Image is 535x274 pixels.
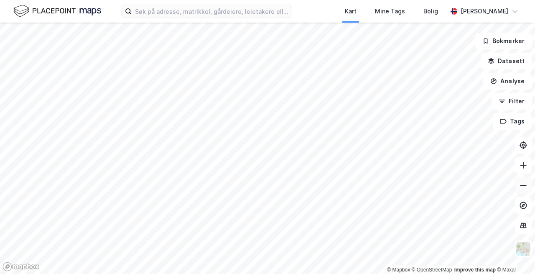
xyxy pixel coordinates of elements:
a: Maxar [497,267,516,273]
input: Søk på adresse, matrikkel, gårdeiere, leietakere eller personer [132,5,292,18]
button: Datasett [481,53,532,69]
div: Kart [345,6,357,16]
a: Mapbox [387,267,410,273]
div: Mine Tags [375,6,405,16]
button: Bokmerker [475,33,532,49]
div: Bolig [423,6,438,16]
button: Filter [492,93,532,110]
button: Tags [493,113,532,130]
img: logo.f888ab2527a4732fd821a326f86c7f29.svg [13,4,101,18]
a: Mapbox homepage [3,262,39,271]
a: Improve this map [454,267,496,273]
div: [PERSON_NAME] [461,6,508,16]
img: Z [515,241,531,257]
button: Analyse [483,73,532,90]
a: OpenStreetMap [412,267,452,273]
